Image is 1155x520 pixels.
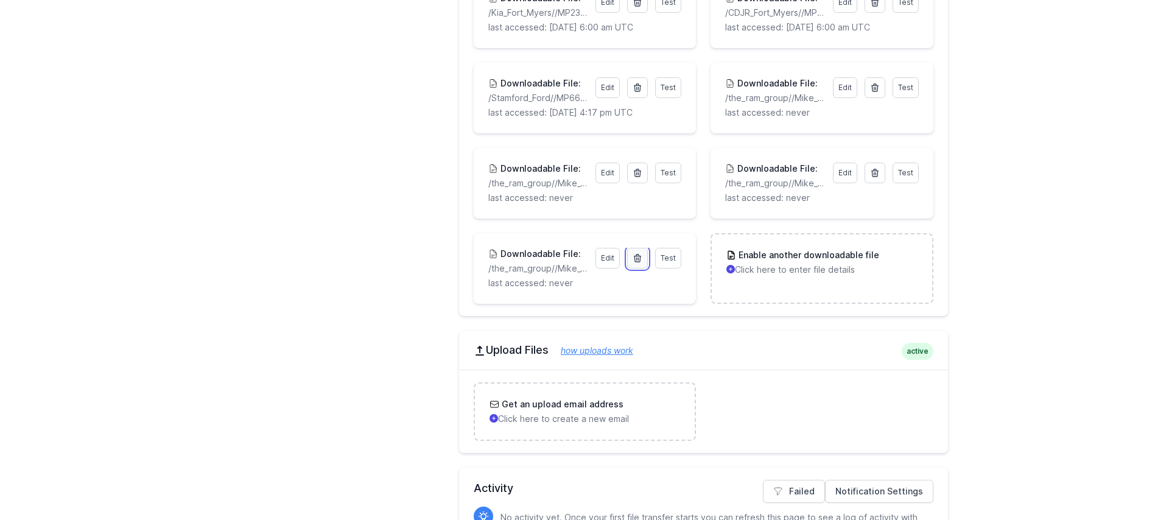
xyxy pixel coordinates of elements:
p: last accessed: never [725,192,918,204]
h3: Downloadable File: [735,163,818,175]
span: Test [898,168,913,177]
p: Click here to create a new email [490,413,680,425]
p: /the_ram_group//Mike_Camlin_Hyundai.csv [488,177,588,189]
a: Test [893,163,919,183]
p: /the_ram_group//Mike_Camlin_Hyundai.csv [488,262,588,275]
a: Test [893,77,919,98]
a: Test [655,163,681,183]
a: Enable another downloadable file Click here to enter file details [712,234,932,290]
h3: Downloadable File: [498,248,581,260]
span: Test [661,83,676,92]
a: Edit [595,248,620,269]
a: Notification Settings [825,480,933,503]
p: Click here to enter file details [726,264,917,276]
a: Edit [833,163,857,183]
a: Edit [595,77,620,98]
p: /the_ram_group//Mike_Camlin_Hyundai.csv [725,92,825,104]
p: last accessed: [DATE] 6:00 am UTC [488,21,681,33]
a: how uploads work [549,345,633,356]
h3: Downloadable File: [735,77,818,90]
h3: Downloadable File: [498,163,581,175]
p: /CDJR_Fort_Myers//MP11047.csv [725,7,825,19]
span: Test [661,168,676,177]
span: Test [661,253,676,262]
p: /the_ram_group//Mike_Camlin_Hyundai.csv [725,177,825,189]
a: Test [655,77,681,98]
h2: Upload Files [474,343,933,357]
p: last accessed: never [488,192,681,204]
a: Edit [595,163,620,183]
h3: Enable another downloadable file [736,249,879,261]
iframe: Drift Widget Chat Controller [1094,459,1140,505]
h3: Downloadable File: [498,77,581,90]
a: Failed [763,480,825,503]
p: /Kia_Fort_Myers//MP23808.csv [488,7,588,19]
a: Get an upload email address Click here to create a new email [475,384,695,440]
span: Test [898,83,913,92]
h3: Get an upload email address [499,398,623,410]
p: last accessed: [DATE] 6:00 am UTC [725,21,918,33]
a: Edit [833,77,857,98]
p: last accessed: [DATE] 4:17 pm UTC [488,107,681,119]
h2: Activity [474,480,933,497]
a: Test [655,248,681,269]
span: active [902,343,933,360]
p: /Stamford_Ford//MP6607.csv [488,92,588,104]
p: last accessed: never [725,107,918,119]
p: last accessed: never [488,277,681,289]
